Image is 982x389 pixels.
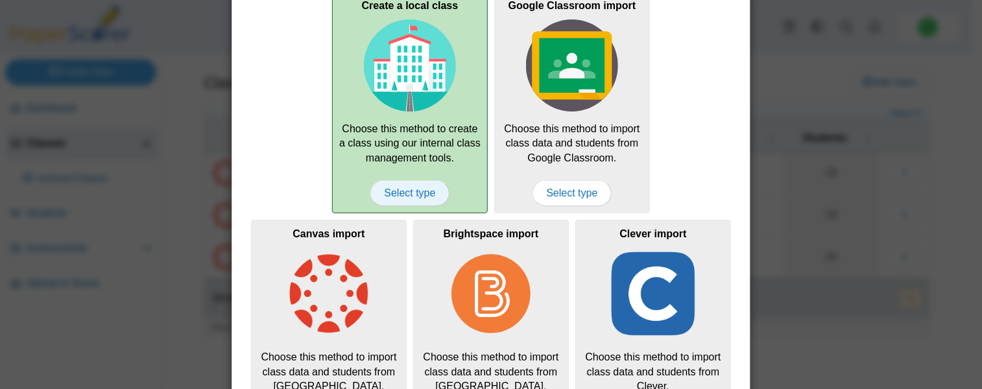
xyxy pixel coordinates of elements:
[619,228,686,239] b: Clever import
[370,180,449,206] span: Select type
[283,248,375,340] img: class-type-canvas.png
[364,19,456,112] img: class-type-local.svg
[444,228,539,239] b: Brightspace import
[526,19,618,112] img: class-type-google-classroom.svg
[445,248,537,340] img: class-type-brightspace.png
[533,180,611,206] span: Select type
[293,228,365,239] b: Canvas import
[607,248,699,340] img: class-type-clever.png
